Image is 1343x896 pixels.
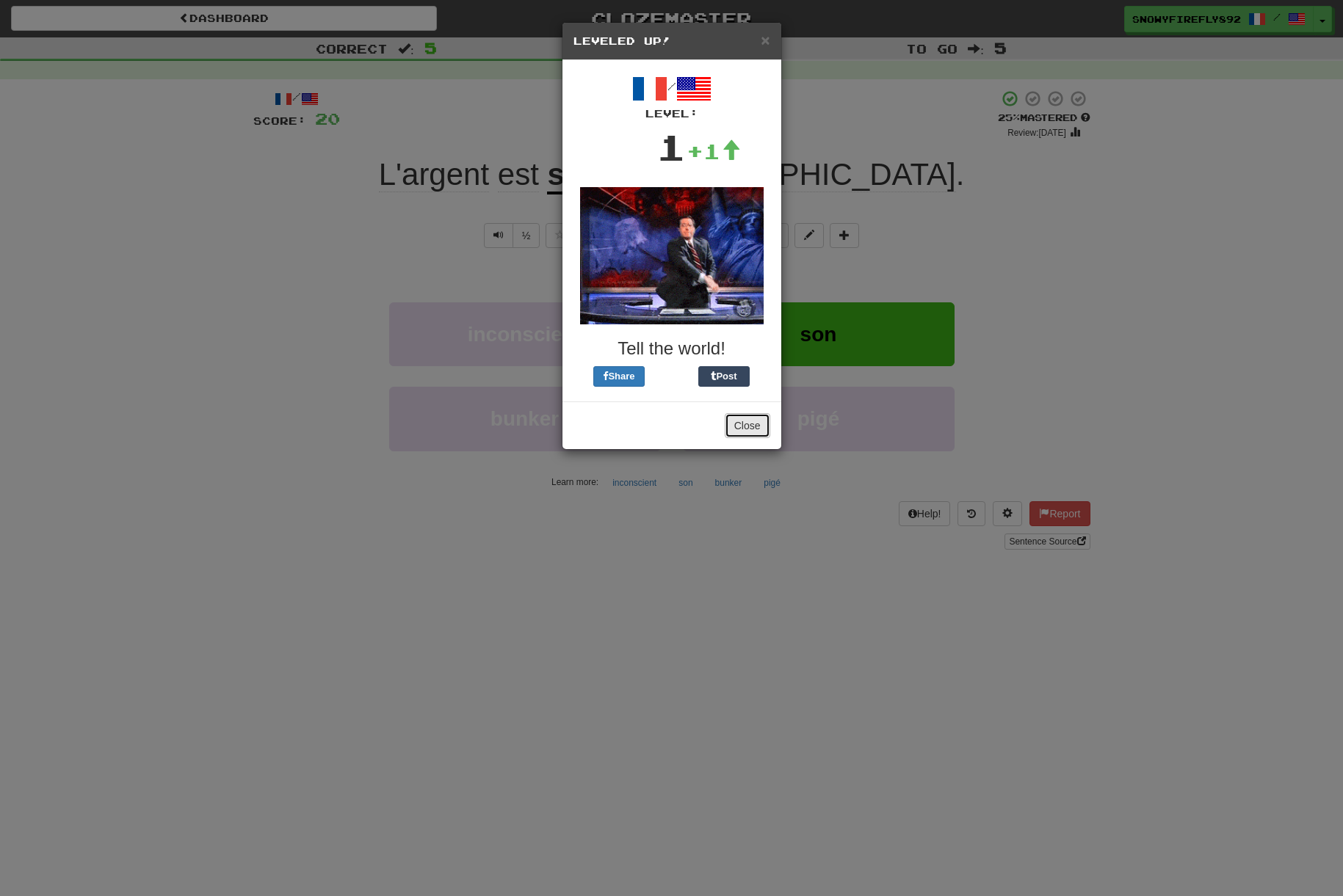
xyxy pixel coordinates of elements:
[656,121,687,172] div: 1
[761,32,770,48] button: Close
[573,106,770,121] div: Level:
[761,32,770,48] span: ×
[698,366,750,387] button: Post
[580,187,764,324] img: colbert-2-be1bfdc20e1ad268952deef278b8706a84000d88b3e313df47e9efb4a1bfc052.gif
[593,366,645,387] button: Share
[645,366,698,387] iframe: X Post Button
[573,71,770,121] div: /
[573,339,770,358] h3: Tell the world!
[725,413,770,438] button: Close
[573,34,770,48] h5: Leveled Up!
[687,136,741,166] div: +1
